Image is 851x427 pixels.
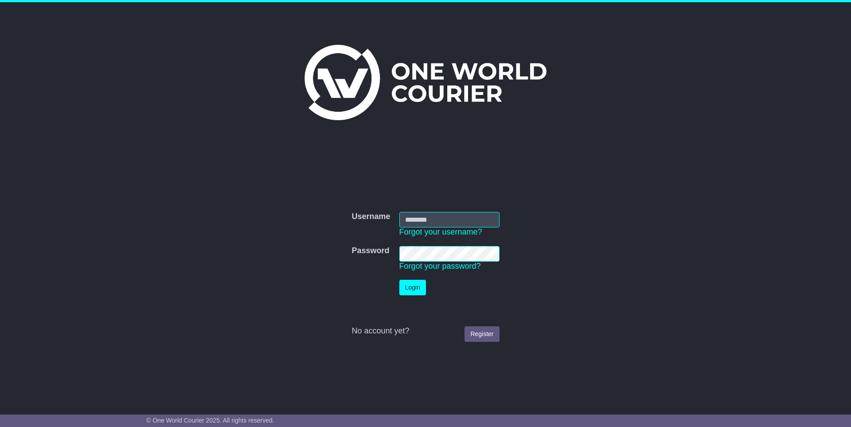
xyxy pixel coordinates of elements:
label: Username [351,212,390,222]
label: Password [351,246,389,256]
a: Forgot your password? [399,262,481,270]
img: One World [304,45,547,120]
a: Register [465,326,499,342]
span: © One World Courier 2025. All rights reserved. [146,417,274,424]
button: Login [399,280,426,295]
div: No account yet? [351,326,499,336]
a: Forgot your username? [399,227,482,236]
